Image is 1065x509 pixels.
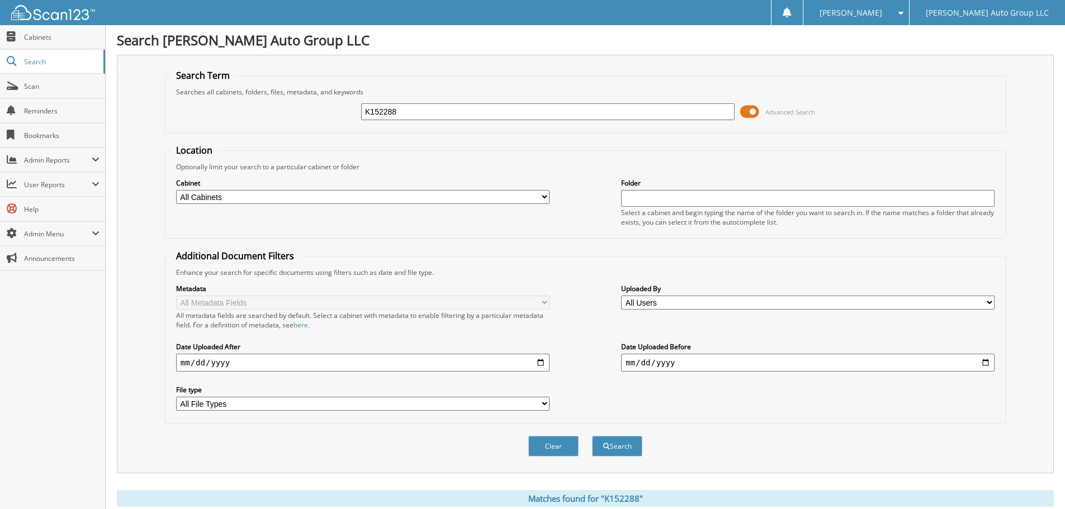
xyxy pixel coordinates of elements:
[24,155,92,165] span: Admin Reports
[24,57,98,66] span: Search
[24,229,92,239] span: Admin Menu
[621,208,995,227] div: Select a cabinet and begin typing the name of the folder you want to search in. If the name match...
[171,250,300,262] legend: Additional Document Filters
[176,354,550,372] input: start
[171,268,1000,277] div: Enhance your search for specific documents using filters such as date and file type.
[176,385,550,394] label: File type
[171,144,218,156] legend: Location
[765,108,815,116] span: Advanced Search
[117,31,1054,49] h1: Search [PERSON_NAME] Auto Group LLC
[820,9,882,16] span: [PERSON_NAME]
[176,284,550,293] label: Metadata
[176,178,550,188] label: Cabinet
[528,436,579,456] button: Clear
[926,9,1049,16] span: [PERSON_NAME] Auto Group LLC
[24,32,100,42] span: Cabinets
[294,320,308,330] a: here
[24,106,100,116] span: Reminders
[11,5,95,20] img: scan123-logo-white.svg
[621,354,995,372] input: end
[171,87,1000,97] div: Searches all cabinets, folders, files, metadata, and keywords
[24,131,100,140] span: Bookmarks
[117,490,1054,507] div: Matches found for "K152288"
[176,342,550,351] label: Date Uploaded After
[176,311,550,330] div: All metadata fields are searched by default. Select a cabinet with metadata to enable filtering b...
[24,82,100,91] span: Scan
[24,180,92,189] span: User Reports
[24,254,100,263] span: Announcements
[621,178,995,188] label: Folder
[621,342,995,351] label: Date Uploaded Before
[24,204,100,214] span: Help
[592,436,642,456] button: Search
[171,69,235,82] legend: Search Term
[171,162,1000,172] div: Optionally limit your search to a particular cabinet or folder
[621,284,995,293] label: Uploaded By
